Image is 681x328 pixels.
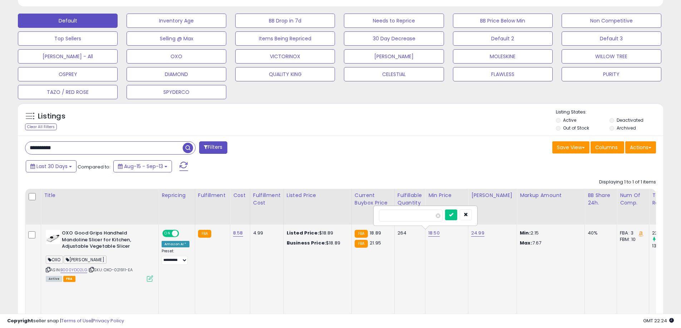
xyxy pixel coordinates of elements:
button: Default 2 [453,31,553,46]
div: $18.89 [287,230,346,236]
label: Deactivated [617,117,643,123]
button: MOLESKINE [453,49,553,64]
small: FBA [355,230,368,238]
button: Default [18,14,118,28]
div: Total Rev. [652,192,678,207]
div: Amazon AI * [162,241,189,247]
b: Business Price: [287,239,326,246]
b: OXO Good Grips Handheld Mandoline Slicer for Kitchen, Adjustable Vegetable Slicer [62,230,149,252]
label: Active [563,117,576,123]
div: Displaying 1 to 1 of 1 items [599,179,656,186]
button: PURITY [562,67,661,81]
h5: Listings [38,111,65,121]
span: Aug-15 - Sep-13 [124,163,163,170]
button: CELESTIAL [344,67,444,81]
img: 31FjX-DQxqL._SL40_.jpg [46,230,60,244]
label: Archived [617,125,636,131]
small: FBA [198,230,211,238]
button: Selling @ Max [127,31,226,46]
a: 8.58 [233,229,243,237]
button: Save View [552,141,589,153]
b: Listed Price: [287,229,319,236]
span: | SKU: OXO-021911-EA [88,267,133,273]
div: Current Buybox Price [355,192,391,207]
div: BB Share 24h. [588,192,614,207]
p: 2.15 [520,230,579,236]
button: Inventory Age [127,14,226,28]
strong: Max: [520,239,532,246]
div: Fulfillment [198,192,227,199]
span: OFF [178,231,189,237]
a: 18.50 [428,229,440,237]
a: B000YDO2LG [60,267,87,273]
span: 2025-10-14 22:24 GMT [643,317,674,324]
div: Repricing [162,192,192,199]
div: Cost [233,192,247,199]
span: [PERSON_NAME] [64,256,107,264]
button: Items Being Repriced [235,31,335,46]
p: 7.67 [520,240,579,246]
div: Listed Price [287,192,349,199]
button: Aug-15 - Sep-13 [113,160,172,172]
button: Non Competitive [562,14,661,28]
button: DIAMOND [127,67,226,81]
div: 13843.23 [652,243,681,249]
button: Columns [591,141,624,153]
button: [PERSON_NAME] - All [18,49,118,64]
div: Min Price [428,192,465,199]
span: 21.95 [370,239,381,246]
div: Title [44,192,156,199]
button: Last 30 Days [26,160,77,172]
span: All listings currently available for purchase on Amazon [46,276,62,282]
div: 22233.47 [652,230,681,236]
div: seller snap | | [7,318,124,324]
button: QUALITY KING [235,67,335,81]
span: OXO [46,256,63,264]
strong: Min: [520,229,531,236]
div: Fulfillment Cost [253,192,281,207]
div: $18.89 [287,240,346,246]
div: 4.99 [253,230,278,236]
button: [PERSON_NAME] [344,49,444,64]
a: Privacy Policy [93,317,124,324]
button: FLAWLESS [453,67,553,81]
div: Markup Amount [520,192,582,199]
strong: Copyright [7,317,33,324]
button: Top Sellers [18,31,118,46]
div: Clear All Filters [25,123,57,130]
span: Columns [595,144,618,151]
div: ASIN: [46,230,153,281]
span: FBA [63,276,75,282]
span: Compared to: [78,163,110,170]
div: [PERSON_NAME] [471,192,514,199]
button: Default 3 [562,31,661,46]
button: OSPREY [18,67,118,81]
div: 264 [398,230,420,236]
a: 24.99 [471,229,484,237]
div: 40% [588,230,611,236]
div: Preset: [162,249,189,265]
button: WILLOW TREE [562,49,661,64]
button: BB Price Below Min [453,14,553,28]
button: OXO [127,49,226,64]
a: Terms of Use [61,317,92,324]
button: BB Drop in 7d [235,14,335,28]
p: Listing States: [556,109,663,116]
span: ON [163,231,172,237]
span: 18.89 [370,229,381,236]
span: Last 30 Days [36,163,68,170]
div: FBM: 10 [620,236,643,243]
div: FBA: 3 [620,230,643,236]
label: Out of Stock [563,125,589,131]
button: Actions [625,141,656,153]
div: Fulfillable Quantity [398,192,422,207]
small: FBA [355,240,368,248]
button: Needs to Reprice [344,14,444,28]
button: Filters [199,141,227,154]
button: VICTORINOX [235,49,335,64]
button: 30 Day Decrease [344,31,444,46]
div: Num of Comp. [620,192,646,207]
button: TAZO / RED ROSE [18,85,118,99]
button: SPYDERCO [127,85,226,99]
